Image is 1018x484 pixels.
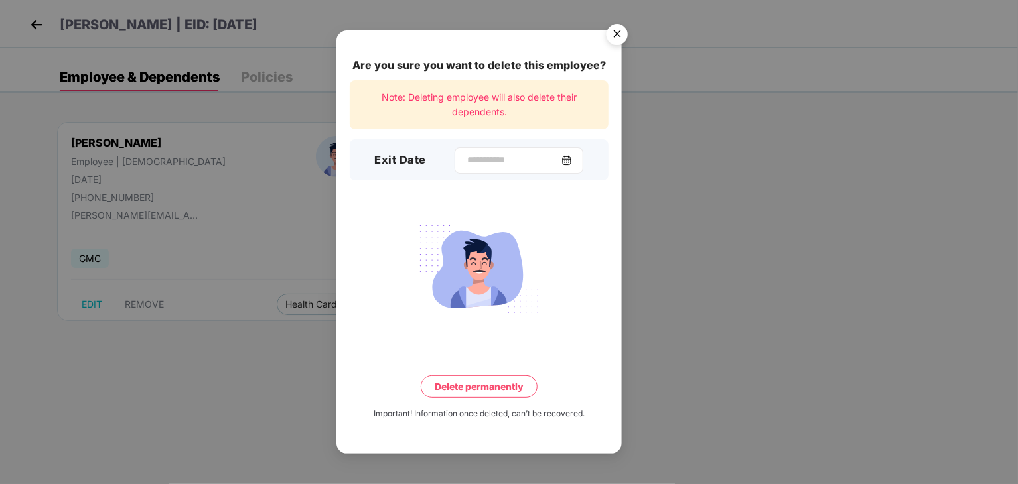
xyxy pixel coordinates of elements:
[561,155,572,166] img: svg+xml;base64,PHN2ZyBpZD0iQ2FsZW5kYXItMzJ4MzIiIHhtbG5zPSJodHRwOi8vd3d3LnczLm9yZy8yMDAwL3N2ZyIgd2...
[599,18,636,55] img: svg+xml;base64,PHN2ZyB4bWxucz0iaHR0cDovL3d3dy53My5vcmcvMjAwMC9zdmciIHdpZHRoPSI1NiIgaGVpZ2h0PSI1Ni...
[375,152,427,169] h3: Exit Date
[374,408,585,420] div: Important! Information once deleted, can’t be recovered.
[599,18,634,54] button: Close
[405,217,553,321] img: svg+xml;base64,PHN2ZyB4bWxucz0iaHR0cDovL3d3dy53My5vcmcvMjAwMC9zdmciIHdpZHRoPSIyMjQiIGhlaWdodD0iMT...
[421,375,538,398] button: Delete permanently
[350,80,609,130] div: Note: Deleting employee will also delete their dependents.
[350,57,609,74] div: Are you sure you want to delete this employee?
